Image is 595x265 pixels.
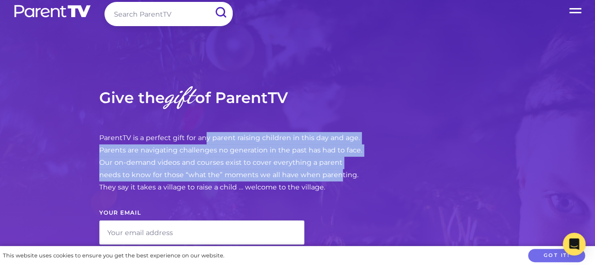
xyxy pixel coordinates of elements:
em: gift [165,82,194,109]
input: Search ParentTV [104,2,233,26]
label: Your Email [99,205,365,220]
div: This website uses cookies to ensure you get the best experience on our website. [3,251,224,261]
input: Your email address [99,220,304,245]
button: Got it! [528,249,585,263]
input: Submit [208,2,233,23]
h2: Give the of ParentTV [99,73,365,121]
div: Open Intercom Messenger [563,233,586,256]
img: parenttv-logo-white.4c85aaf.svg [13,4,92,18]
p: ParentTV is a perfect gift for any parent raising children in this day and age. Parents are navig... [99,132,365,194]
